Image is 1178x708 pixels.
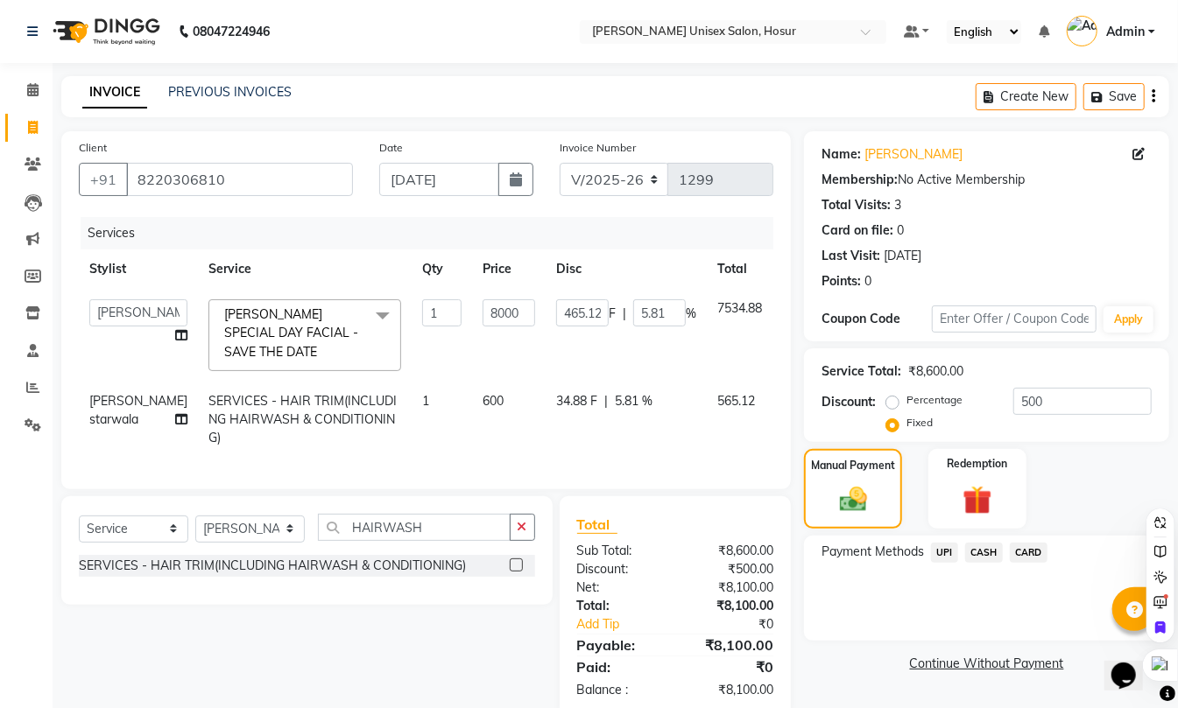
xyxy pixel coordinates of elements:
[564,634,675,655] div: Payable:
[89,393,187,427] span: [PERSON_NAME] starwala
[954,482,1001,518] img: _gift.svg
[894,196,901,214] div: 3
[831,484,876,515] img: _cash.svg
[1104,306,1153,333] button: Apply
[483,393,504,409] span: 600
[556,392,597,410] span: 34.88 F
[560,140,636,156] label: Invoice Number
[884,247,921,265] div: [DATE]
[168,84,292,100] a: PREVIOUS INVOICES
[318,514,511,541] input: Search or Scan
[811,458,895,473] label: Manual Payment
[81,217,787,249] div: Services
[564,560,675,578] div: Discount:
[897,221,904,240] div: 0
[772,249,830,289] th: Action
[931,543,958,563] span: UPI
[79,557,466,575] div: SERVICES - HAIR TRIM(INCLUDING HAIRWASH & CONDITIONING)
[79,249,198,289] th: Stylist
[82,77,147,109] a: INVOICE
[822,543,924,561] span: Payment Methods
[623,305,626,323] span: |
[822,171,1152,189] div: No Active Membership
[126,163,353,196] input: Search by Name/Mobile/Email/Code
[79,163,128,196] button: +91
[472,249,546,289] th: Price
[379,140,403,156] label: Date
[422,393,429,409] span: 1
[822,196,891,214] div: Total Visits:
[864,145,963,164] a: [PERSON_NAME]
[604,392,608,410] span: |
[1106,23,1145,41] span: Admin
[1010,543,1048,563] span: CARD
[808,655,1166,673] a: Continue Without Payment
[1083,83,1145,110] button: Save
[564,681,675,699] div: Balance :
[564,597,675,615] div: Total:
[947,456,1007,472] label: Redemption
[1067,16,1097,46] img: Admin
[932,305,1097,333] input: Enter Offer / Coupon Code
[609,305,616,323] span: F
[675,542,787,560] div: ₹8,600.00
[717,393,755,409] span: 565.12
[675,597,787,615] div: ₹8,100.00
[965,543,1003,563] span: CASH
[822,221,893,240] div: Card on file:
[908,362,963,381] div: ₹8,600.00
[675,656,787,677] div: ₹0
[694,615,787,634] div: ₹0
[79,140,107,156] label: Client
[224,306,358,360] span: [PERSON_NAME] SPECIAL DAY FACIAL - SAVE THE DATE
[822,247,880,265] div: Last Visit:
[717,300,762,316] span: 7534.88
[976,83,1076,110] button: Create New
[675,634,787,655] div: ₹8,100.00
[564,542,675,560] div: Sub Total:
[675,578,787,597] div: ₹8,100.00
[822,272,861,291] div: Points:
[564,656,675,677] div: Paid:
[564,578,675,597] div: Net:
[546,249,707,289] th: Disc
[198,249,412,289] th: Service
[822,145,861,164] div: Name:
[412,249,472,289] th: Qty
[822,362,901,381] div: Service Total:
[822,393,876,411] div: Discount:
[906,415,933,431] label: Fixed
[615,392,652,410] span: 5.81 %
[864,272,871,291] div: 0
[822,171,898,189] div: Membership:
[577,515,617,534] span: Total
[686,305,696,323] span: %
[906,392,963,408] label: Percentage
[193,7,270,56] b: 08047224946
[45,7,165,56] img: logo
[1104,638,1160,690] iframe: chat widget
[564,615,695,634] a: Add Tip
[675,560,787,578] div: ₹500.00
[707,249,772,289] th: Total
[317,344,325,360] a: x
[675,681,787,699] div: ₹8,100.00
[822,310,932,328] div: Coupon Code
[208,393,397,445] span: SERVICES - HAIR TRIM(INCLUDING HAIRWASH & CONDITIONING)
